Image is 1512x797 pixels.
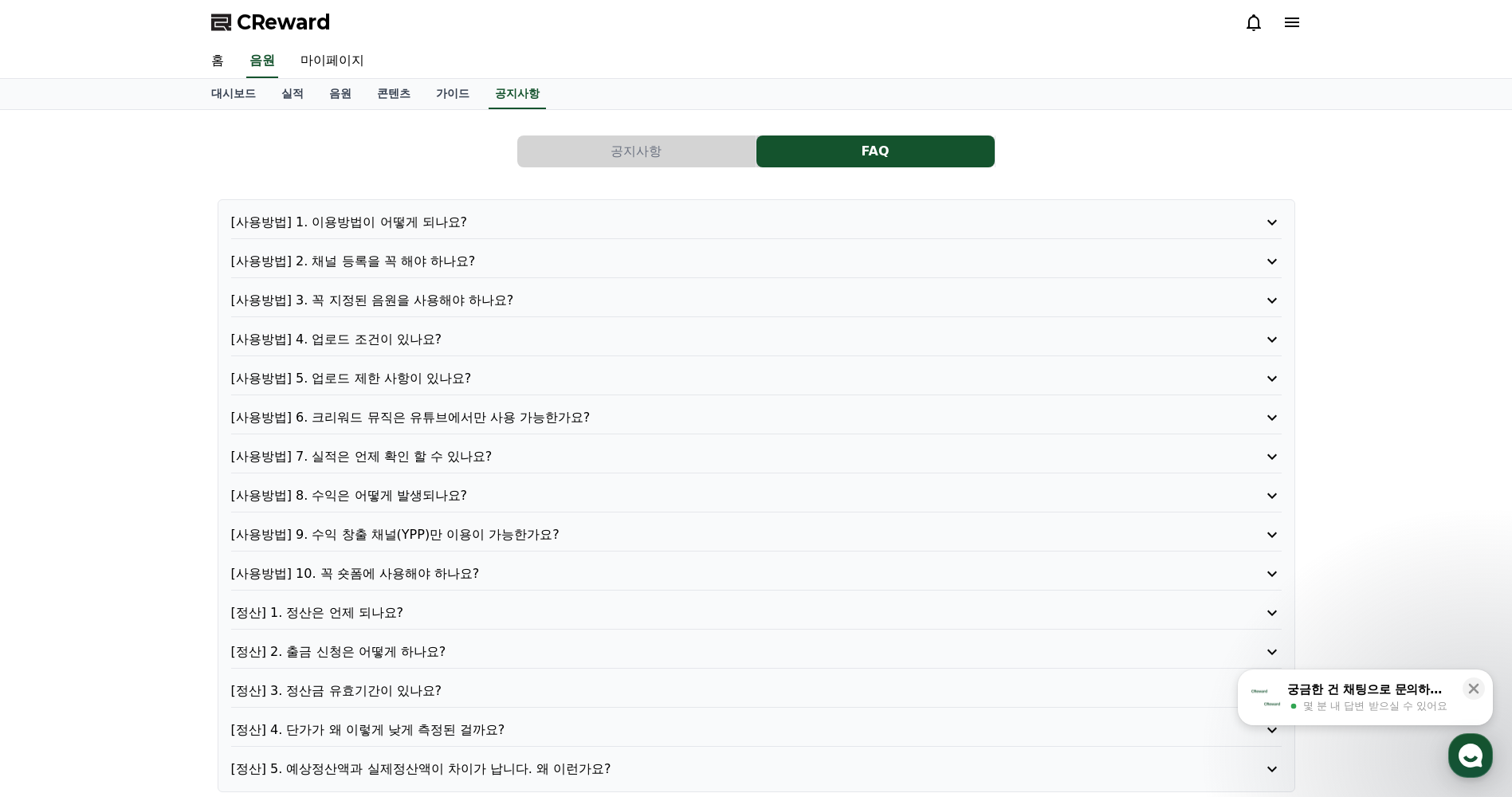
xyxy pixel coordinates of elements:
span: 대화 [146,530,165,543]
p: [사용방법] 6. 크리워드 뮤직은 유튜브에서만 사용 가능한가요? [231,408,1198,427]
button: [사용방법] 1. 이용방법이 어떻게 되나요? [231,213,1282,232]
span: 설정 [246,529,265,542]
p: [사용방법] 2. 채널 등록을 꼭 해야 하나요? [231,252,1198,271]
p: [사용방법] 10. 꼭 숏폼에 사용해야 하나요? [231,564,1198,583]
a: 실적 [269,79,316,109]
button: [사용방법] 8. 수익은 어떻게 발생되나요? [231,486,1282,505]
a: 대화 [105,505,206,545]
span: CReward [237,10,331,35]
button: [정산] 3. 정산금 유효기간이 있나요? [231,681,1282,701]
a: 가이드 [423,79,482,109]
a: FAQ [756,135,996,167]
a: 공지사항 [489,79,546,109]
button: [사용방법] 10. 꼭 숏폼에 사용해야 하나요? [231,564,1282,583]
button: [사용방법] 4. 업로드 조건이 있나요? [231,330,1282,349]
p: [정산] 2. 출금 신청은 어떻게 하나요? [231,642,1198,662]
a: 마이페이지 [288,45,377,78]
a: 음원 [246,45,278,78]
a: 홈 [5,505,105,545]
a: 대시보드 [198,79,269,109]
a: CReward [211,10,331,35]
button: [사용방법] 3. 꼭 지정된 음원을 사용해야 하나요? [231,291,1282,310]
p: [정산] 4. 단가가 왜 이렇게 낮게 측정된 걸까요? [231,720,1198,740]
a: 콘텐츠 [364,79,423,109]
p: [사용방법] 7. 실적은 언제 확인 할 수 있나요? [231,447,1198,466]
p: [사용방법] 1. 이용방법이 어떻게 되나요? [231,213,1198,232]
p: [사용방법] 5. 업로드 제한 사항이 있나요? [231,369,1198,388]
button: [사용방법] 5. 업로드 제한 사항이 있나요? [231,369,1282,388]
button: FAQ [756,135,995,167]
button: [사용방법] 2. 채널 등록을 꼭 해야 하나요? [231,252,1282,271]
p: [정산] 3. 정산금 유효기간이 있나요? [231,681,1198,701]
button: [정산] 4. 단가가 왜 이렇게 낮게 측정된 걸까요? [231,720,1282,740]
a: 음원 [316,79,364,109]
span: 홈 [50,529,60,542]
button: [사용방법] 6. 크리워드 뮤직은 유튜브에서만 사용 가능한가요? [231,408,1282,427]
p: [사용방법] 4. 업로드 조건이 있나요? [231,330,1198,349]
a: 설정 [206,505,306,545]
button: 공지사항 [517,135,756,167]
button: [사용방법] 9. 수익 창출 채널(YPP)만 이용이 가능한가요? [231,525,1282,544]
p: [사용방법] 9. 수익 창출 채널(YPP)만 이용이 가능한가요? [231,525,1198,544]
button: [정산] 2. 출금 신청은 어떻게 하나요? [231,642,1282,662]
button: [사용방법] 7. 실적은 언제 확인 할 수 있나요? [231,447,1282,466]
p: [사용방법] 3. 꼭 지정된 음원을 사용해야 하나요? [231,291,1198,310]
p: [정산] 5. 예상정산액과 실제정산액이 차이가 납니다. 왜 이런가요? [231,760,1198,779]
a: 홈 [198,45,237,78]
p: [정산] 1. 정산은 언제 되나요? [231,603,1198,622]
p: [사용방법] 8. 수익은 어떻게 발생되나요? [231,486,1198,505]
button: [정산] 5. 예상정산액과 실제정산액이 차이가 납니다. 왜 이런가요? [231,760,1282,779]
button: [정산] 1. 정산은 언제 되나요? [231,603,1282,622]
